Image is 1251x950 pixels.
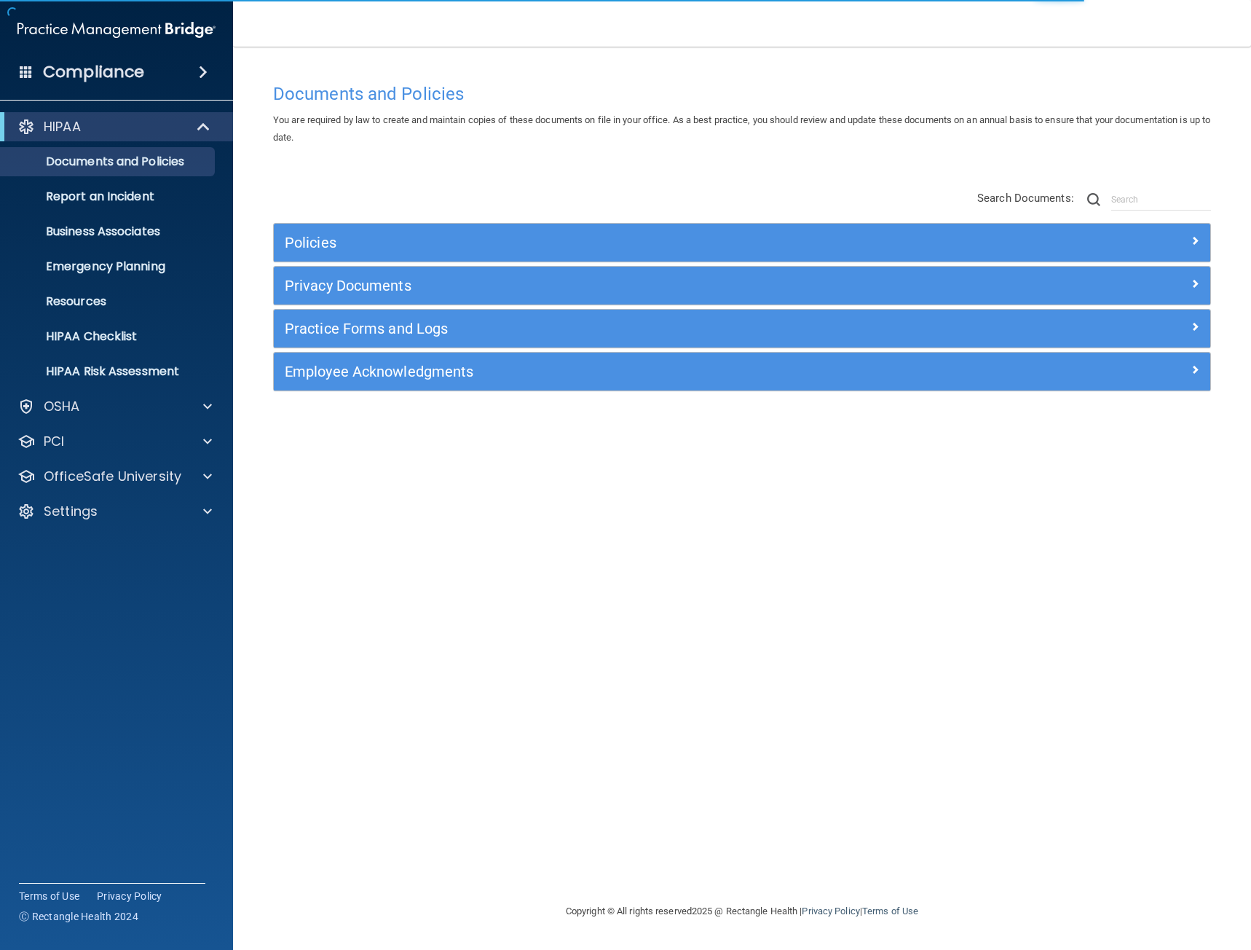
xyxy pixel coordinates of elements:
h5: Policies [285,235,966,251]
a: Privacy Policy [802,906,859,916]
p: PCI [44,433,64,450]
h4: Compliance [43,62,144,82]
a: OSHA [17,398,212,415]
a: Privacy Documents [285,274,1199,297]
img: ic-search.3b580494.png [1087,193,1100,206]
p: Business Associates [9,224,208,239]
span: Ⓒ Rectangle Health 2024 [19,909,138,924]
a: Terms of Use [862,906,918,916]
a: OfficeSafe University [17,468,212,485]
p: HIPAA Risk Assessment [9,364,208,379]
div: Copyright © All rights reserved 2025 @ Rectangle Health | | [476,888,1008,935]
p: HIPAA [44,118,81,136]
p: Documents and Policies [9,154,208,169]
a: Privacy Policy [97,889,162,903]
p: Settings [44,503,98,520]
h5: Employee Acknowledgments [285,364,966,380]
a: PCI [17,433,212,450]
h5: Privacy Documents [285,278,966,294]
a: Settings [17,503,212,520]
input: Search [1111,189,1211,211]
h4: Documents and Policies [273,85,1211,103]
a: Practice Forms and Logs [285,317,1199,340]
h5: Practice Forms and Logs [285,321,966,337]
a: Terms of Use [19,889,79,903]
p: HIPAA Checklist [9,329,208,344]
span: Search Documents: [977,192,1074,205]
a: Policies [285,231,1199,254]
a: HIPAA [17,118,211,136]
p: Report an Incident [9,189,208,204]
p: Emergency Planning [9,259,208,274]
span: You are required by law to create and maintain copies of these documents on file in your office. ... [273,114,1210,143]
img: PMB logo [17,15,216,44]
p: OSHA [44,398,80,415]
p: OfficeSafe University [44,468,181,485]
p: Resources [9,294,208,309]
a: Employee Acknowledgments [285,360,1199,383]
